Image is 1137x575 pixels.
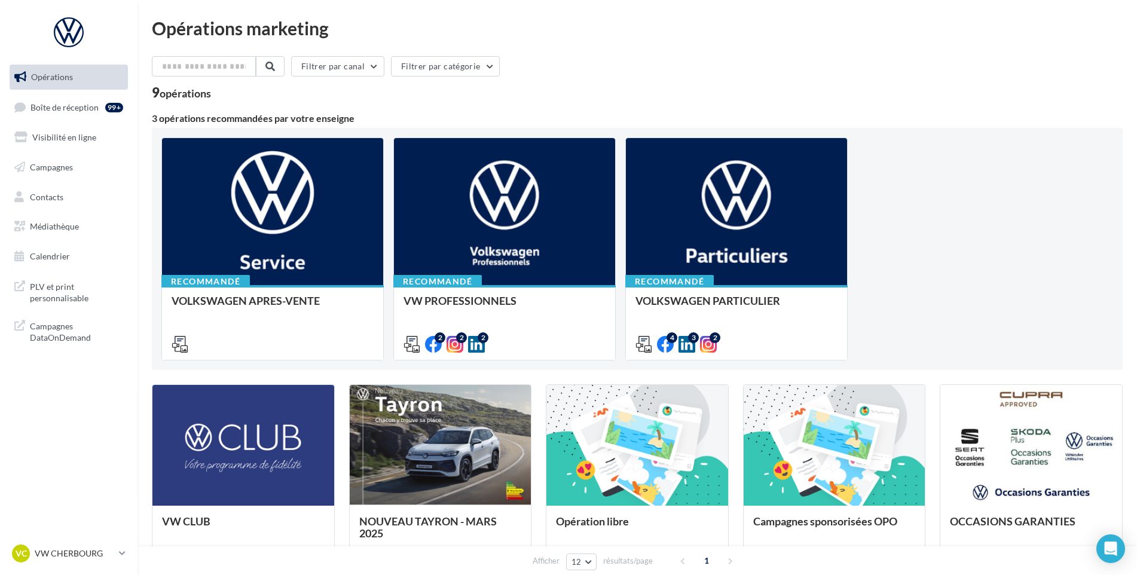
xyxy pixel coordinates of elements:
span: Campagnes [30,162,73,172]
p: VW CHERBOURG [35,548,114,559]
a: Boîte de réception99+ [7,94,130,120]
div: 4 [667,332,677,343]
button: 12 [566,553,597,570]
div: 2 [478,332,488,343]
span: Opérations [31,72,73,82]
button: Filtrer par catégorie [391,56,500,77]
span: 1 [697,551,716,570]
div: 2 [435,332,445,343]
a: Campagnes DataOnDemand [7,313,130,348]
span: 12 [571,557,582,567]
a: Médiathèque [7,214,130,239]
span: Campagnes DataOnDemand [30,318,123,344]
span: VW PROFESSIONNELS [404,294,516,307]
span: Contacts [30,191,63,201]
span: Visibilité en ligne [32,132,96,142]
span: Opération libre [556,515,629,528]
div: Recommandé [625,275,714,288]
div: opérations [160,88,211,99]
span: Campagnes sponsorisées OPO [753,515,897,528]
a: PLV et print personnalisable [7,274,130,309]
a: Calendrier [7,244,130,269]
div: 2 [456,332,467,343]
span: NOUVEAU TAYRON - MARS 2025 [359,515,497,540]
span: VW CLUB [162,515,210,528]
a: Campagnes [7,155,130,180]
div: 2 [710,332,720,343]
span: Calendrier [30,251,70,261]
a: Contacts [7,185,130,210]
div: Opérations marketing [152,19,1123,37]
a: Visibilité en ligne [7,125,130,150]
span: Afficher [533,555,560,567]
div: 3 opérations recommandées par votre enseigne [152,114,1123,123]
span: VOLKSWAGEN PARTICULIER [635,294,780,307]
div: Open Intercom Messenger [1096,534,1125,563]
a: VC VW CHERBOURG [10,542,128,565]
button: Filtrer par canal [291,56,384,77]
div: 9 [152,86,211,99]
a: Opérations [7,65,130,90]
span: VC [16,548,27,559]
span: Médiathèque [30,221,79,231]
span: Boîte de réception [30,102,99,112]
div: 99+ [105,103,123,112]
div: 3 [688,332,699,343]
span: VOLKSWAGEN APRES-VENTE [172,294,320,307]
span: résultats/page [603,555,653,567]
span: OCCASIONS GARANTIES [950,515,1075,528]
div: Recommandé [393,275,482,288]
span: PLV et print personnalisable [30,279,123,304]
div: Recommandé [161,275,250,288]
